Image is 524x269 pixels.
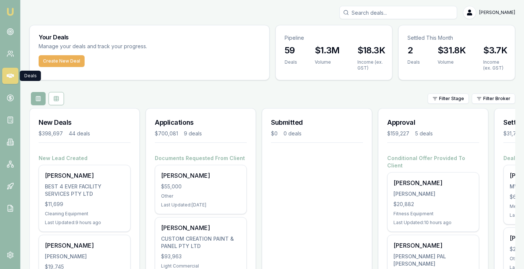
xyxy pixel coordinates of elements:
[339,6,457,19] input: Search deals
[479,10,515,15] span: [PERSON_NAME]
[45,241,124,250] div: [PERSON_NAME]
[387,155,479,169] h4: Conditional Offer Provided To Client
[45,211,124,217] div: Cleaning Equipment
[39,130,63,137] div: $398,697
[428,93,469,104] button: Filter Stage
[45,171,124,180] div: [PERSON_NAME]
[45,183,124,198] div: BEST 4 EVER FACILITY SERVICES PTY LTD
[503,130,523,137] div: $31,766
[387,117,479,128] h3: Approval
[161,223,240,232] div: [PERSON_NAME]
[155,117,247,128] h3: Applications
[483,96,510,102] span: Filter Broker
[39,117,131,128] h3: New Deals
[39,42,227,51] p: Manage your deals and track your progress.
[285,34,383,42] p: Pipeline
[284,130,302,137] div: 0 deals
[45,220,124,226] div: Last Updated: 9 hours ago
[407,59,420,65] div: Deals
[438,59,466,65] div: Volume
[483,45,507,56] h3: $3.7K
[415,130,433,137] div: 5 deals
[285,59,297,65] div: Deals
[161,235,240,250] div: CUSTOM CREATION PAINT & PANEL PTY LTD
[155,155,247,162] h4: Documents Requested From Client
[6,7,15,16] img: emu-icon-u.png
[393,178,473,187] div: [PERSON_NAME]
[155,130,178,137] div: $700,081
[393,190,473,198] div: [PERSON_NAME]
[161,253,240,260] div: $93,963
[393,220,473,226] div: Last Updated: 10 hours ago
[387,130,409,137] div: $159,227
[393,201,473,208] div: $20,882
[271,117,363,128] h3: Submitted
[407,34,506,42] p: Settled This Month
[315,59,340,65] div: Volume
[315,45,340,56] h3: $1.3M
[45,253,124,260] div: [PERSON_NAME]
[285,45,297,56] h3: 59
[357,59,385,71] div: Income (ex. GST)
[393,211,473,217] div: Fitness Equipment
[271,130,278,137] div: $0
[69,130,90,137] div: 44 deals
[161,183,240,190] div: $55,000
[161,202,240,208] div: Last Updated: [DATE]
[393,253,473,268] div: [PERSON_NAME] PAL [PERSON_NAME]
[439,96,464,102] span: Filter Stage
[39,34,260,40] h3: Your Deals
[184,130,202,137] div: 9 deals
[407,45,420,56] h3: 2
[483,59,507,71] div: Income (ex. GST)
[39,155,131,162] h4: New Lead Created
[161,263,240,269] div: Light Commercial
[393,241,473,250] div: [PERSON_NAME]
[45,201,124,208] div: $11,699
[472,93,515,104] button: Filter Broker
[357,45,385,56] h3: $18.3K
[20,71,41,81] div: Deals
[39,55,85,67] button: Create New Deal
[161,193,240,199] div: Other
[438,45,466,56] h3: $31.8K
[161,171,240,180] div: [PERSON_NAME]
